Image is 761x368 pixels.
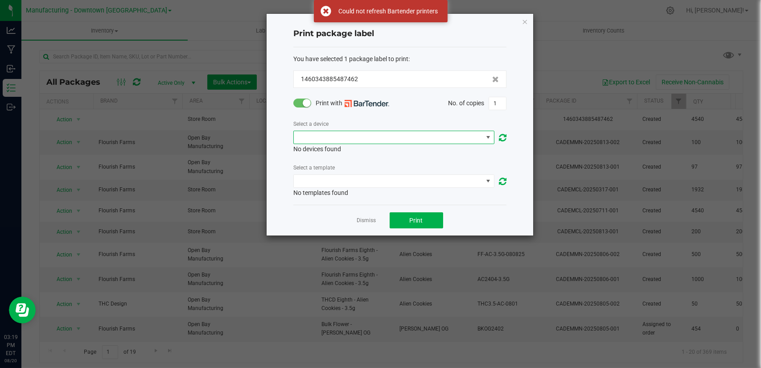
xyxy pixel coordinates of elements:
div: : [293,54,506,64]
span: No templates found [293,189,348,196]
label: Select a template [293,164,335,172]
label: Select a device [293,120,329,128]
span: NO DATA FOUND [293,131,494,144]
span: No. of copies [448,99,484,106]
span: Print with [316,99,389,108]
h4: Print package label [293,28,506,40]
span: No devices found [293,145,341,153]
span: 1460343885487462 [301,74,358,84]
a: Dismiss [357,217,376,224]
span: You have selected 1 package label to print [293,55,408,62]
button: Print [390,212,443,228]
iframe: Resource center [9,297,36,323]
span: Print [410,217,423,224]
div: Could not refresh Bartender printers [336,7,441,16]
img: bartender.png [345,100,389,107]
span: NO DATA FOUND [293,174,494,188]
